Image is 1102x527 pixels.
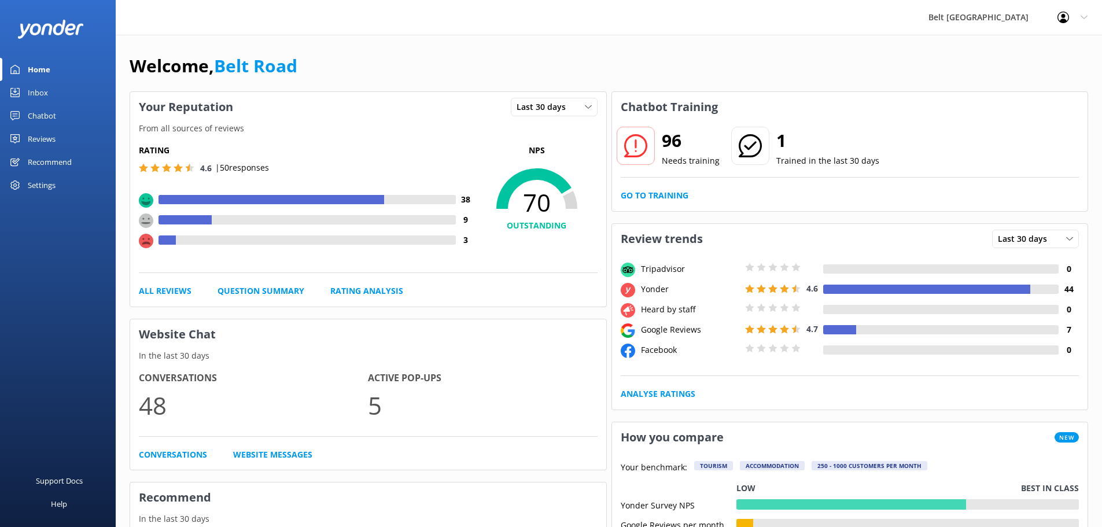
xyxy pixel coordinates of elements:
[130,319,606,349] h3: Website Chat
[139,448,207,461] a: Conversations
[28,58,50,81] div: Home
[368,371,597,386] h4: Active Pop-ups
[612,422,732,452] h3: How you compare
[36,469,83,492] div: Support Docs
[638,303,742,316] div: Heard by staff
[1059,263,1079,275] h4: 0
[139,144,476,157] h5: Rating
[662,154,720,167] p: Needs training
[214,54,297,78] a: Belt Road
[621,189,688,202] a: Go to Training
[28,174,56,197] div: Settings
[476,219,598,232] h4: OUTSTANDING
[218,285,304,297] a: Question Summary
[139,371,368,386] h4: Conversations
[806,323,818,334] span: 4.7
[139,285,191,297] a: All Reviews
[17,20,84,39] img: yonder-white-logo.png
[638,344,742,356] div: Facebook
[776,127,879,154] h2: 1
[806,283,818,294] span: 4.6
[215,161,269,174] p: | 50 responses
[130,52,297,80] h1: Welcome,
[1055,432,1079,443] span: New
[1059,283,1079,296] h4: 44
[51,492,67,515] div: Help
[736,482,755,495] p: Low
[662,127,720,154] h2: 96
[28,104,56,127] div: Chatbot
[517,101,573,113] span: Last 30 days
[368,386,597,425] p: 5
[456,213,476,226] h4: 9
[638,263,742,275] div: Tripadvisor
[28,81,48,104] div: Inbox
[476,144,598,157] p: NPS
[1021,482,1079,495] p: Best in class
[130,513,606,525] p: In the last 30 days
[638,323,742,336] div: Google Reviews
[456,234,476,246] h4: 3
[200,163,212,174] span: 4.6
[812,461,927,470] div: 250 - 1000 customers per month
[28,150,72,174] div: Recommend
[621,388,695,400] a: Analyse Ratings
[638,283,742,296] div: Yonder
[621,461,687,475] p: Your benchmark:
[621,499,736,510] div: Yonder Survey NPS
[130,349,606,362] p: In the last 30 days
[1059,344,1079,356] h4: 0
[1059,303,1079,316] h4: 0
[139,386,368,425] p: 48
[28,127,56,150] div: Reviews
[330,285,403,297] a: Rating Analysis
[740,461,805,470] div: Accommodation
[776,154,879,167] p: Trained in the last 30 days
[130,482,606,513] h3: Recommend
[476,188,598,217] span: 70
[694,461,733,470] div: Tourism
[130,92,242,122] h3: Your Reputation
[130,122,606,135] p: From all sources of reviews
[612,224,712,254] h3: Review trends
[233,448,312,461] a: Website Messages
[1059,323,1079,336] h4: 7
[612,92,727,122] h3: Chatbot Training
[998,233,1054,245] span: Last 30 days
[456,193,476,206] h4: 38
